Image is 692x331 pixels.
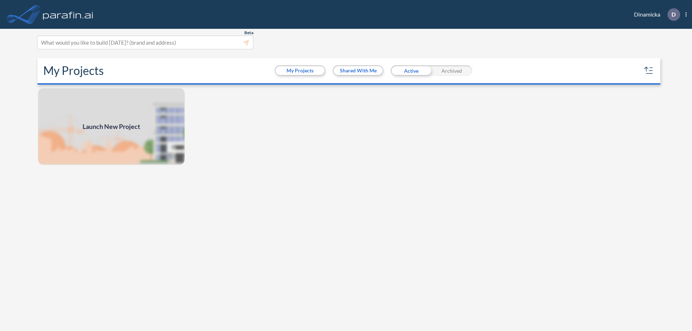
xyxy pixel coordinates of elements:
[37,88,185,165] a: Launch New Project
[83,122,140,131] span: Launch New Project
[334,66,382,75] button: Shared With Me
[276,66,324,75] button: My Projects
[431,65,472,76] div: Archived
[41,7,95,22] img: logo
[623,8,687,21] div: Dinamicka
[671,11,676,18] p: D
[37,88,185,165] img: add
[244,30,253,36] span: Beta
[43,64,104,77] h2: My Projects
[391,65,431,76] div: Active
[643,65,655,76] button: sort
